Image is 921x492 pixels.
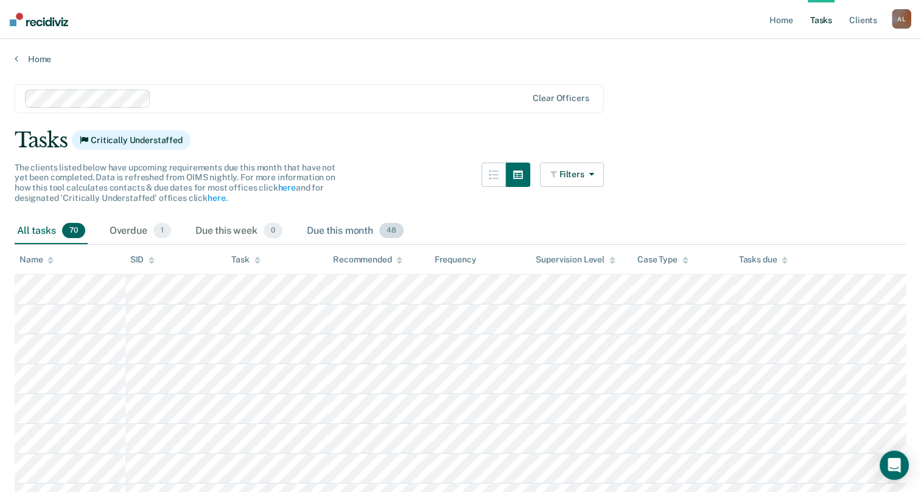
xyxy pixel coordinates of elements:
a: here [278,183,295,192]
span: The clients listed below have upcoming requirements due this month that have not yet been complet... [15,163,335,203]
span: Critically Understaffed [72,130,191,150]
span: 48 [379,223,404,239]
span: 70 [62,223,85,239]
div: Tasks due [739,255,788,265]
span: 1 [153,223,171,239]
div: Case Type [637,255,688,265]
a: Home [15,54,906,65]
div: Recommended [333,255,402,265]
div: Due this month48 [304,218,406,245]
div: Name [19,255,54,265]
button: Filters [540,163,604,187]
img: Recidiviz [10,13,68,26]
span: 0 [264,223,282,239]
div: All tasks70 [15,218,88,245]
div: Clear officers [533,93,589,104]
div: Open Intercom Messenger [880,451,909,480]
div: Due this week0 [193,218,285,245]
div: A L [892,9,911,29]
div: SID [130,255,155,265]
div: Task [231,255,260,265]
button: AL [892,9,911,29]
div: Tasks [15,128,906,153]
div: Supervision Level [536,255,615,265]
a: here [208,193,225,203]
div: Frequency [435,255,477,265]
div: Overdue1 [107,218,173,245]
